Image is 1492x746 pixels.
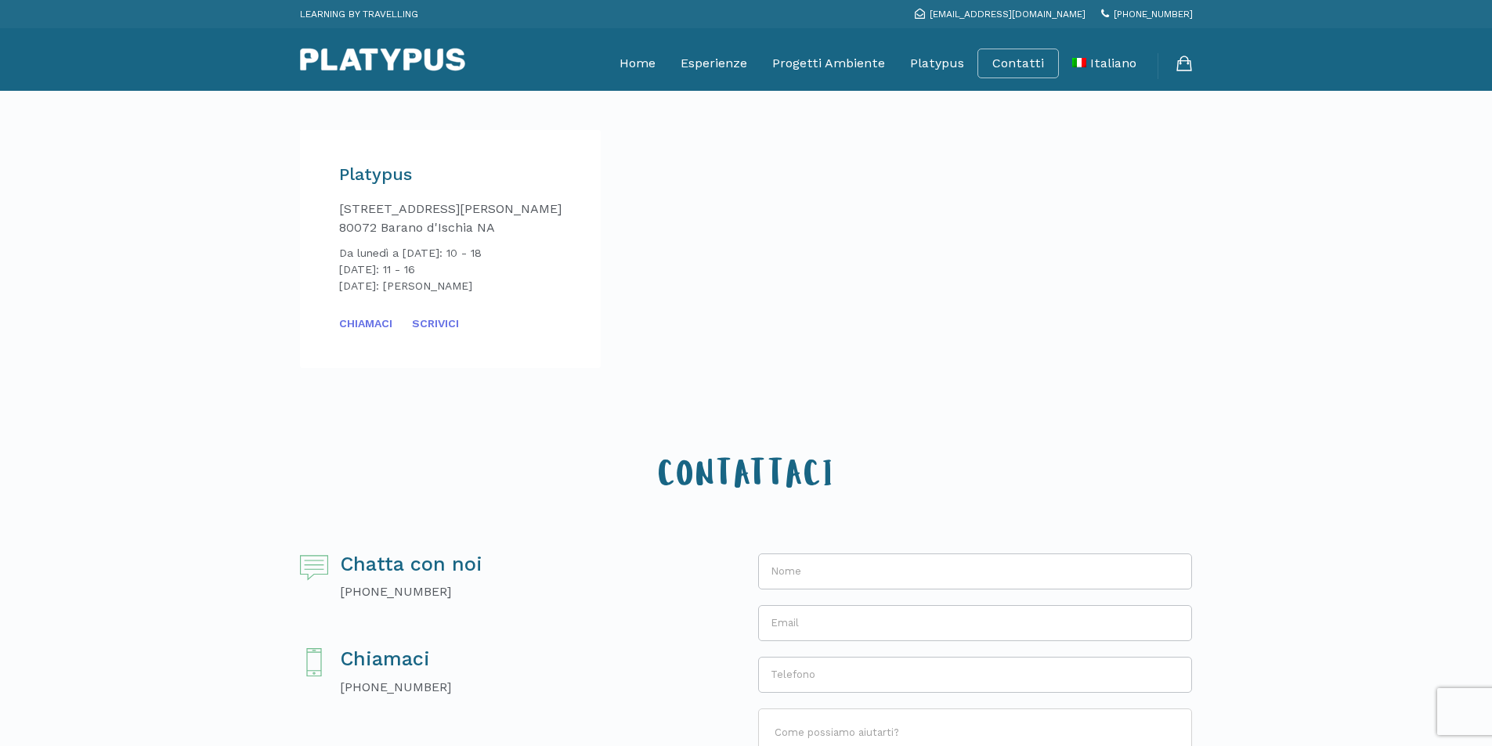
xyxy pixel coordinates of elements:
[339,245,562,294] p: Da lunedì a [DATE]: 10 - 18 [DATE]: 11 - 16 [DATE]: [PERSON_NAME]
[930,9,1086,20] span: [EMAIL_ADDRESS][DOMAIN_NAME]
[339,200,562,237] p: [STREET_ADDRESS][PERSON_NAME] 80072 Barano d'Ischia NA
[412,317,459,330] a: Scrivici
[910,44,964,83] a: Platypus
[340,647,430,670] span: Chiamaci
[339,165,562,184] h3: Platypus
[758,605,1193,641] input: Email
[340,582,482,601] p: [PHONE_NUMBER]
[681,44,747,83] a: Esperienze
[300,4,418,24] p: LEARNING BY TRAVELLING
[1114,9,1193,20] span: [PHONE_NUMBER]
[620,44,656,83] a: Home
[658,460,834,496] span: CONTATTACI
[758,657,1193,693] input: Telefono
[1090,56,1136,70] span: Italiano
[340,678,451,697] p: [PHONE_NUMBER]
[340,553,482,575] span: Chatta con noi
[339,317,408,330] a: Chiamaci
[300,48,465,71] img: Platypus
[1072,44,1136,83] a: Italiano
[915,9,1086,20] a: [EMAIL_ADDRESS][DOMAIN_NAME]
[1101,9,1193,20] a: [PHONE_NUMBER]
[992,56,1044,71] a: Contatti
[772,44,885,83] a: Progetti Ambiente
[758,553,1193,589] input: Nome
